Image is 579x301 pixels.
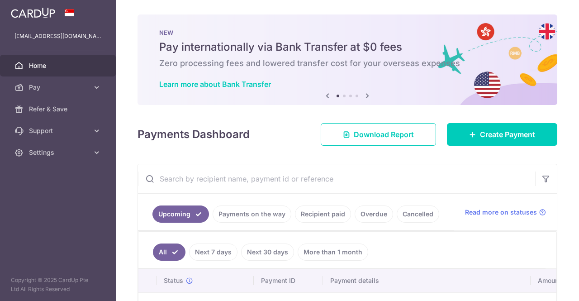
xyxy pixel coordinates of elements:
[164,276,183,285] span: Status
[480,129,535,140] span: Create Payment
[538,276,561,285] span: Amount
[397,205,439,223] a: Cancelled
[465,208,546,217] a: Read more on statuses
[29,105,89,114] span: Refer & Save
[254,269,323,292] th: Payment ID
[354,129,414,140] span: Download Report
[355,205,393,223] a: Overdue
[159,40,536,54] h5: Pay internationally via Bank Transfer at $0 fees
[465,208,537,217] span: Read more on statuses
[29,83,89,92] span: Pay
[189,244,237,261] a: Next 7 days
[213,205,291,223] a: Payments on the way
[29,126,89,135] span: Support
[295,205,351,223] a: Recipient paid
[138,164,535,193] input: Search by recipient name, payment id or reference
[321,123,436,146] a: Download Report
[14,32,101,41] p: [EMAIL_ADDRESS][DOMAIN_NAME]
[29,148,89,157] span: Settings
[447,123,557,146] a: Create Payment
[159,29,536,36] p: NEW
[298,244,368,261] a: More than 1 month
[138,14,557,105] img: Bank transfer banner
[241,244,294,261] a: Next 30 days
[159,80,271,89] a: Learn more about Bank Transfer
[11,7,55,18] img: CardUp
[159,58,536,69] h6: Zero processing fees and lowered transfer cost for your overseas expenses
[323,269,531,292] th: Payment details
[153,244,185,261] a: All
[29,61,89,70] span: Home
[152,205,209,223] a: Upcoming
[138,126,250,143] h4: Payments Dashboard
